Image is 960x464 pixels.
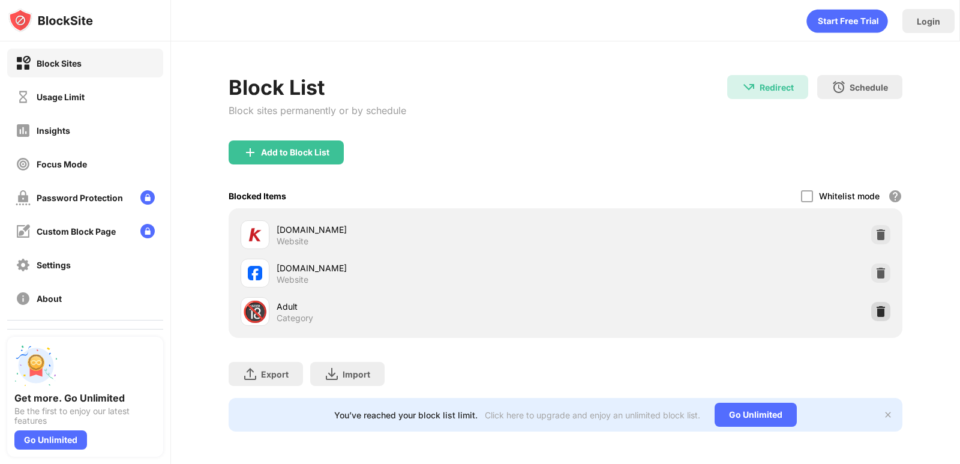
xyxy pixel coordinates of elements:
div: Block List [229,75,406,100]
div: Category [277,313,313,324]
div: Password Protection [37,193,123,203]
div: Redirect [760,82,794,92]
div: Adult [277,300,566,313]
div: Block sites permanently or by schedule [229,104,406,116]
div: Usage Limit [37,92,85,102]
img: time-usage-off.svg [16,89,31,104]
div: Whitelist mode [819,191,880,201]
div: You’ve reached your block list limit. [334,410,478,420]
div: animation [806,9,888,33]
div: Get more. Go Unlimited [14,392,156,404]
div: Click here to upgrade and enjoy an unlimited block list. [485,410,700,420]
img: insights-off.svg [16,123,31,138]
div: Blocked Items [229,191,286,201]
div: Settings [37,260,71,270]
img: push-unlimited.svg [14,344,58,387]
div: Go Unlimited [14,430,87,450]
div: About [37,294,62,304]
div: 🔞 [242,300,268,324]
img: focus-off.svg [16,157,31,172]
div: Be the first to enjoy our latest features [14,406,156,426]
img: lock-menu.svg [140,224,155,238]
div: Block Sites [37,58,82,68]
img: about-off.svg [16,291,31,306]
div: Import [343,369,370,379]
img: favicons [248,266,262,280]
div: Schedule [850,82,888,92]
div: Website [277,236,308,247]
img: settings-off.svg [16,258,31,273]
div: Website [277,274,308,285]
div: [DOMAIN_NAME] [277,262,566,274]
div: Add to Block List [261,148,329,157]
img: customize-block-page-off.svg [16,224,31,239]
div: Focus Mode [37,159,87,169]
img: favicons [248,227,262,242]
img: block-on.svg [16,56,31,71]
div: [DOMAIN_NAME] [277,223,566,236]
img: password-protection-off.svg [16,190,31,205]
div: Go Unlimited [715,403,797,427]
img: lock-menu.svg [140,190,155,205]
img: x-button.svg [883,410,893,420]
div: Custom Block Page [37,226,116,237]
div: Export [261,369,289,379]
img: logo-blocksite.svg [8,8,93,32]
div: Login [917,16,940,26]
div: Insights [37,125,70,136]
